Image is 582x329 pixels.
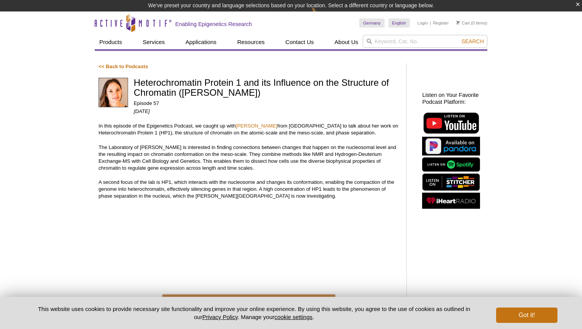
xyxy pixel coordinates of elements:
[25,305,483,321] p: This website uses cookies to provide necessary site functionality and improve your online experie...
[496,308,557,323] button: Got it!
[459,38,486,45] button: Search
[422,111,480,135] img: Listen on YouTube
[99,64,148,69] a: << Back to Podcasts
[311,6,332,24] img: Change Here
[430,18,431,28] li: |
[422,193,480,209] img: Listen on iHeartRadio
[175,21,252,28] h2: Enabling Epigenetics Research
[456,18,487,28] li: (0 items)
[456,21,460,25] img: Your Cart
[422,137,480,155] img: Listen on Pandora
[99,207,399,265] iframe: Heterochromatin Protein 1 and its Influence on the Structure of Chromatin (Serena Sanulli)
[418,20,428,26] a: Login
[281,35,318,49] a: Contact Us
[330,35,363,49] a: About Us
[99,144,399,172] p: The Laboratory of [PERSON_NAME] is interested in finding connections between changes that happen ...
[99,78,128,107] img: Serena Sanulli headshot
[99,123,399,136] p: In this episode of the Epigenetics Podcast, we caught up with from [GEOGRAPHIC_DATA] to talk abou...
[95,35,127,49] a: Products
[433,20,449,26] a: Register
[134,78,399,99] h1: Heterochromatin Protein 1 and its Influence on the Structure of Chromatin ([PERSON_NAME])
[359,18,384,28] a: Germany
[134,100,399,107] p: Episode 57
[99,179,399,200] p: A second focus of the lab is HP1, which interacts with the nucleosome and changes its conformatio...
[233,35,270,49] a: Resources
[422,92,483,105] h2: Listen on Your Favorite Podcast Platform:
[462,38,484,44] span: Search
[202,314,238,320] a: Privacy Policy
[422,174,480,191] img: Listen on Stitcher
[236,123,277,129] a: [PERSON_NAME]
[388,18,410,28] a: English
[275,314,312,320] button: cookie settings
[138,35,169,49] a: Services
[363,35,487,48] input: Keyword, Cat. No.
[456,20,470,26] a: Cart
[422,157,480,172] img: Listen on Spotify
[134,108,150,114] em: [DATE]
[181,35,221,49] a: Applications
